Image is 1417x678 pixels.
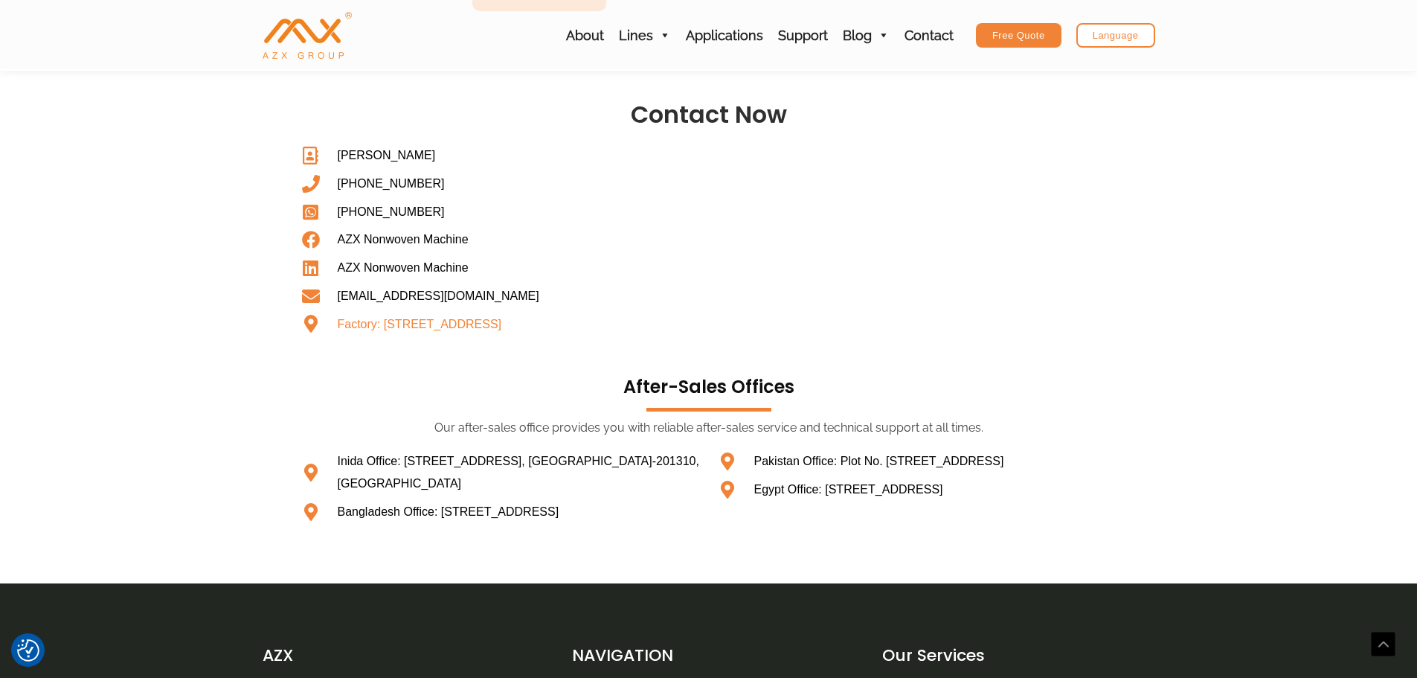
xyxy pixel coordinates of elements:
[334,257,469,279] span: AZX Nonwoven Machine
[751,479,943,501] span: Egypt Office: [STREET_ADDRESS]
[17,639,39,662] img: Revisit consent button
[300,201,701,223] a: [PHONE_NUMBER]
[1076,23,1155,48] a: Language
[300,228,701,251] a: AZX Nonwoven Machine
[334,285,539,307] span: [EMAIL_ADDRESS][DOMAIN_NAME]
[292,375,1125,398] h3: after-sales offices
[976,23,1061,48] a: Free Quote
[751,450,1004,473] span: Pakistan Office: Plot No. [STREET_ADDRESS]
[263,28,352,42] a: AZX Nonwoven Machine
[334,201,445,223] span: [PHONE_NUMBER]
[334,313,502,336] span: Factory: [STREET_ADDRESS]
[300,257,701,279] a: AZX Nonwoven Machine
[334,450,701,494] span: Inida Office: [STREET_ADDRESS], [GEOGRAPHIC_DATA]-201310, [GEOGRAPHIC_DATA]
[334,173,445,195] span: [PHONE_NUMBER]
[292,420,1125,436] div: Our after-sales office provides you with reliable after-sales service and technical support at al...
[292,99,1125,130] h2: Contact Now
[334,144,436,167] span: [PERSON_NAME]
[17,639,39,662] button: Consent Preferences
[716,144,1118,368] iframe: 23.268801, 113.095392
[572,643,845,668] h2: NAVIGATION
[882,643,1155,668] h2: Our Services
[300,285,701,307] a: [EMAIL_ADDRESS][DOMAIN_NAME]
[300,173,701,195] a: [PHONE_NUMBER]
[263,643,536,668] h2: AZX
[334,501,559,523] span: Bangladesh Office: [STREET_ADDRESS]
[334,228,469,251] span: AZX Nonwoven Machine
